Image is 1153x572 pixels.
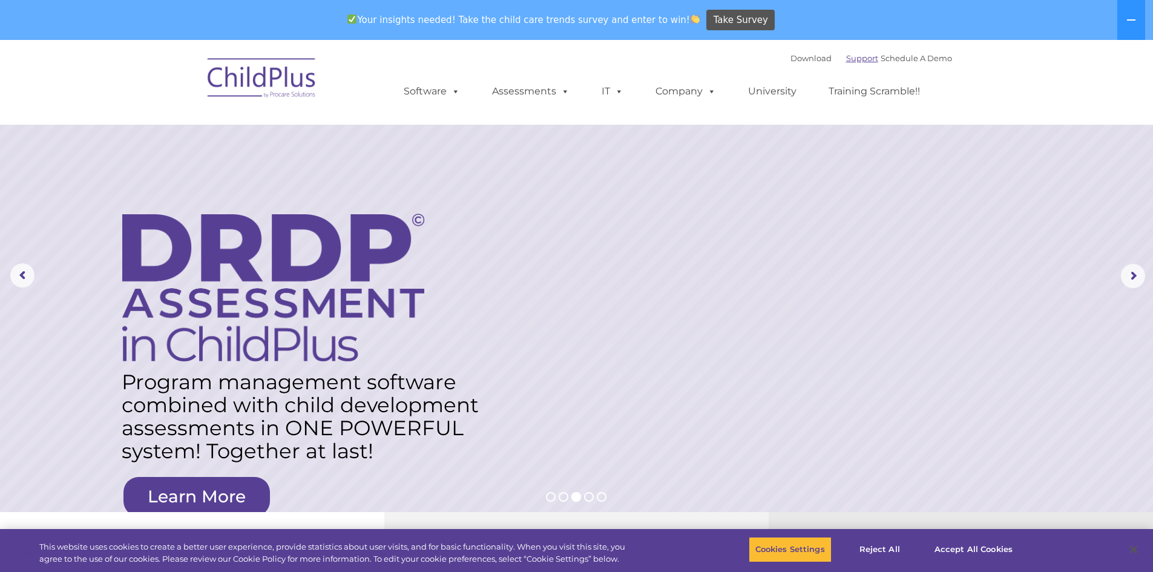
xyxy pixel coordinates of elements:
img: ✅ [347,15,356,24]
a: IT [590,79,636,104]
a: University [736,79,809,104]
span: Take Survey [714,10,768,31]
a: Support [846,53,878,63]
span: Your insights needed! Take the child care trends survey and enter to win! [343,8,705,31]
span: Last name [168,80,205,89]
a: Training Scramble!! [816,79,932,104]
div: This website uses cookies to create a better user experience, provide statistics about user visit... [39,541,634,565]
a: Software [392,79,472,104]
img: ChildPlus by Procare Solutions [202,50,323,110]
a: Schedule A Demo [881,53,952,63]
rs-layer: Program management software combined with child development assessments in ONE POWERFUL system! T... [122,370,491,462]
button: Cookies Settings [749,537,832,562]
font: | [790,53,952,63]
img: 👏 [691,15,700,24]
button: Accept All Cookies [928,537,1019,562]
a: Take Survey [706,10,775,31]
button: Reject All [842,537,918,562]
a: Learn More [123,477,270,516]
a: Download [790,53,832,63]
button: Close [1120,536,1147,563]
span: Phone number [168,130,220,139]
a: Assessments [480,79,582,104]
a: Company [643,79,728,104]
img: DRDP Assessment in ChildPlus [122,214,424,361]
